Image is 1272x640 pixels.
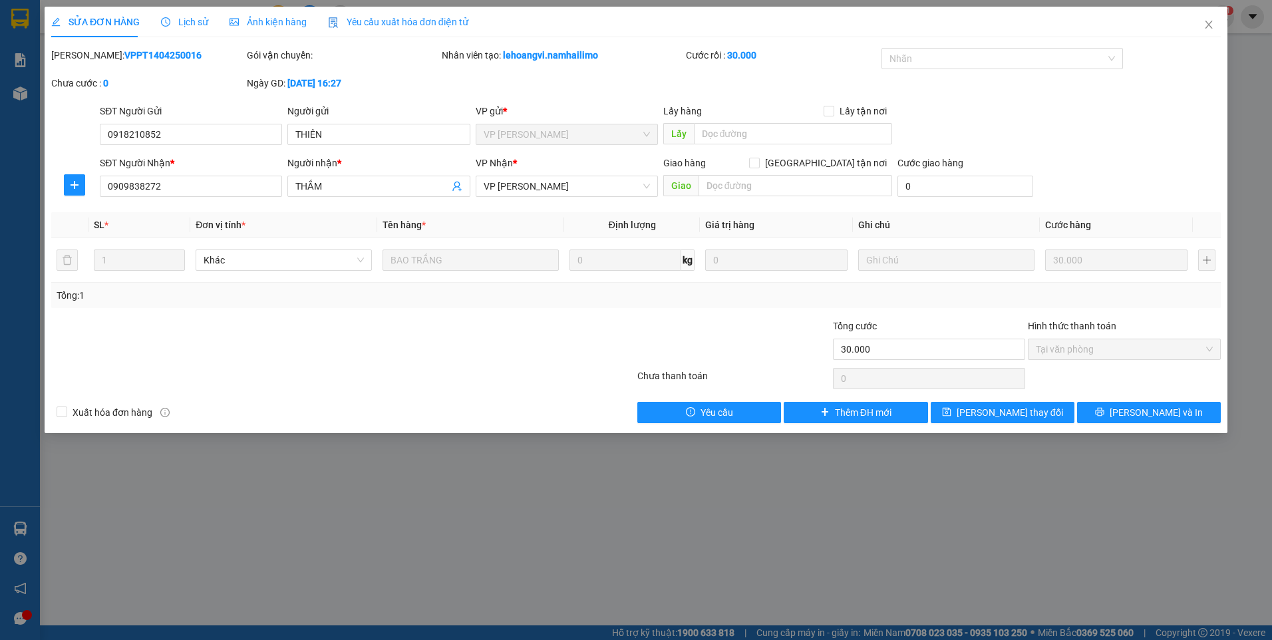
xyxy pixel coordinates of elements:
[820,407,830,418] span: plus
[51,17,140,27] span: SỬA ĐƠN HÀNG
[1198,249,1215,271] button: plus
[328,17,339,28] img: icon
[727,50,756,61] b: 30.000
[1095,407,1104,418] span: printer
[51,17,61,27] span: edit
[686,407,695,418] span: exclamation-circle
[663,123,694,144] span: Lấy
[65,180,84,190] span: plus
[663,175,699,196] span: Giao
[287,78,341,88] b: [DATE] 16:27
[705,220,754,230] span: Giá trị hàng
[287,156,470,170] div: Người nhận
[663,158,706,168] span: Giao hàng
[484,176,650,196] span: VP Phạm Ngũ Lão
[67,405,158,420] span: Xuất hóa đơn hàng
[57,249,78,271] button: delete
[686,48,879,63] div: Cước rồi :
[287,104,470,118] div: Người gửi
[897,158,963,168] label: Cước giao hàng
[931,402,1074,423] button: save[PERSON_NAME] thay đổi
[161,17,208,27] span: Lịch sử
[858,249,1034,271] input: Ghi Chú
[1077,402,1221,423] button: printer[PERSON_NAME] và In
[1036,339,1213,359] span: Tại văn phòng
[247,48,440,63] div: Gói vận chuyển:
[100,156,282,170] div: SĐT Người Nhận
[1110,405,1203,420] span: [PERSON_NAME] và In
[705,249,848,271] input: 0
[247,76,440,90] div: Ngày GD:
[1045,220,1091,230] span: Cước hàng
[51,48,244,63] div: [PERSON_NAME]:
[57,288,491,303] div: Tổng: 1
[694,123,893,144] input: Dọc đường
[699,175,893,196] input: Dọc đường
[957,405,1063,420] span: [PERSON_NAME] thay đổi
[853,212,1040,238] th: Ghi chú
[383,249,559,271] input: VD: Bàn, Ghế
[442,48,683,63] div: Nhân viên tạo:
[124,50,202,61] b: VPPT1404250016
[230,17,239,27] span: picture
[636,369,832,392] div: Chưa thanh toán
[942,407,951,418] span: save
[609,220,656,230] span: Định lượng
[476,158,513,168] span: VP Nhận
[476,104,658,118] div: VP gửi
[196,220,245,230] span: Đơn vị tính
[835,405,891,420] span: Thêm ĐH mới
[663,106,702,116] span: Lấy hàng
[1045,249,1188,271] input: 0
[760,156,892,170] span: [GEOGRAPHIC_DATA] tận nơi
[160,408,170,417] span: info-circle
[328,17,468,27] span: Yêu cầu xuất hóa đơn điện tử
[452,181,462,192] span: user-add
[701,405,733,420] span: Yêu cầu
[51,76,244,90] div: Chưa cước :
[94,220,104,230] span: SL
[503,50,598,61] b: lehoangvi.namhailimo
[1190,7,1227,44] button: Close
[161,17,170,27] span: clock-circle
[383,220,426,230] span: Tên hàng
[897,176,1033,197] input: Cước giao hàng
[637,402,781,423] button: exclamation-circleYêu cầu
[103,78,108,88] b: 0
[1028,321,1116,331] label: Hình thức thanh toán
[784,402,927,423] button: plusThêm ĐH mới
[484,124,650,144] span: VP Phan Thiết
[204,250,364,270] span: Khác
[100,104,282,118] div: SĐT Người Gửi
[64,174,85,196] button: plus
[833,321,877,331] span: Tổng cước
[834,104,892,118] span: Lấy tận nơi
[230,17,307,27] span: Ảnh kiện hàng
[1203,19,1214,30] span: close
[681,249,695,271] span: kg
